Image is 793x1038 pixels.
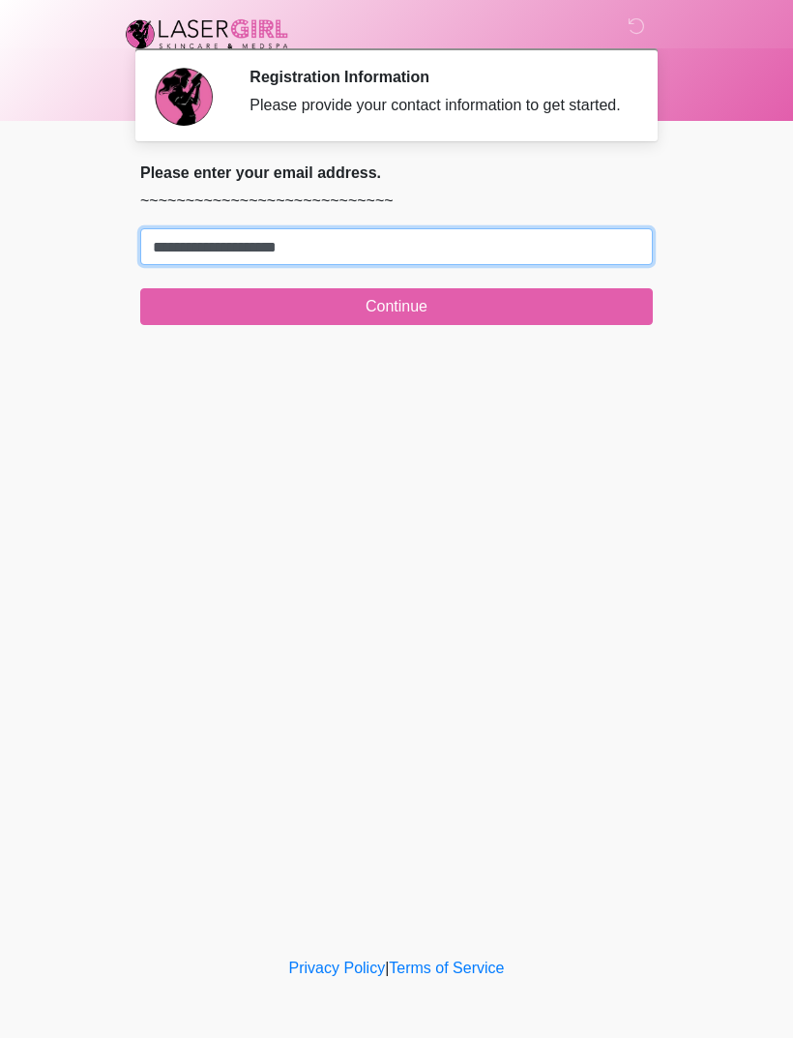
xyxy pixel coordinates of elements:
[250,94,624,117] div: Please provide your contact information to get started.
[385,960,389,976] a: |
[140,288,653,325] button: Continue
[121,15,293,53] img: Laser Girl Med Spa LLC Logo
[155,68,213,126] img: Agent Avatar
[389,960,504,976] a: Terms of Service
[140,190,653,213] p: ~~~~~~~~~~~~~~~~~~~~~~~~~~~~
[289,960,386,976] a: Privacy Policy
[250,68,624,86] h2: Registration Information
[140,163,653,182] h2: Please enter your email address.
